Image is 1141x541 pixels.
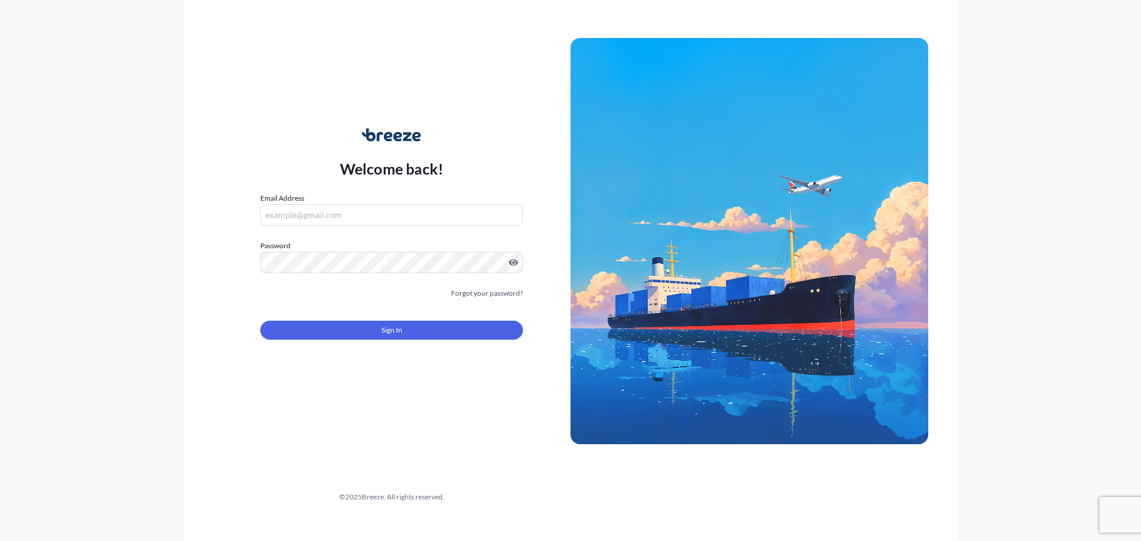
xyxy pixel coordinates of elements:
button: Show password [509,258,518,267]
img: Ship illustration [570,38,928,444]
button: Sign In [260,321,523,340]
p: Welcome back! [340,159,444,178]
label: Email Address [260,192,304,204]
input: example@gmail.com [260,204,523,226]
label: Password [260,240,523,252]
span: Sign In [382,324,402,336]
div: © 2025 Breeze. All rights reserved. [213,491,570,503]
a: Forgot your password? [451,287,523,299]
